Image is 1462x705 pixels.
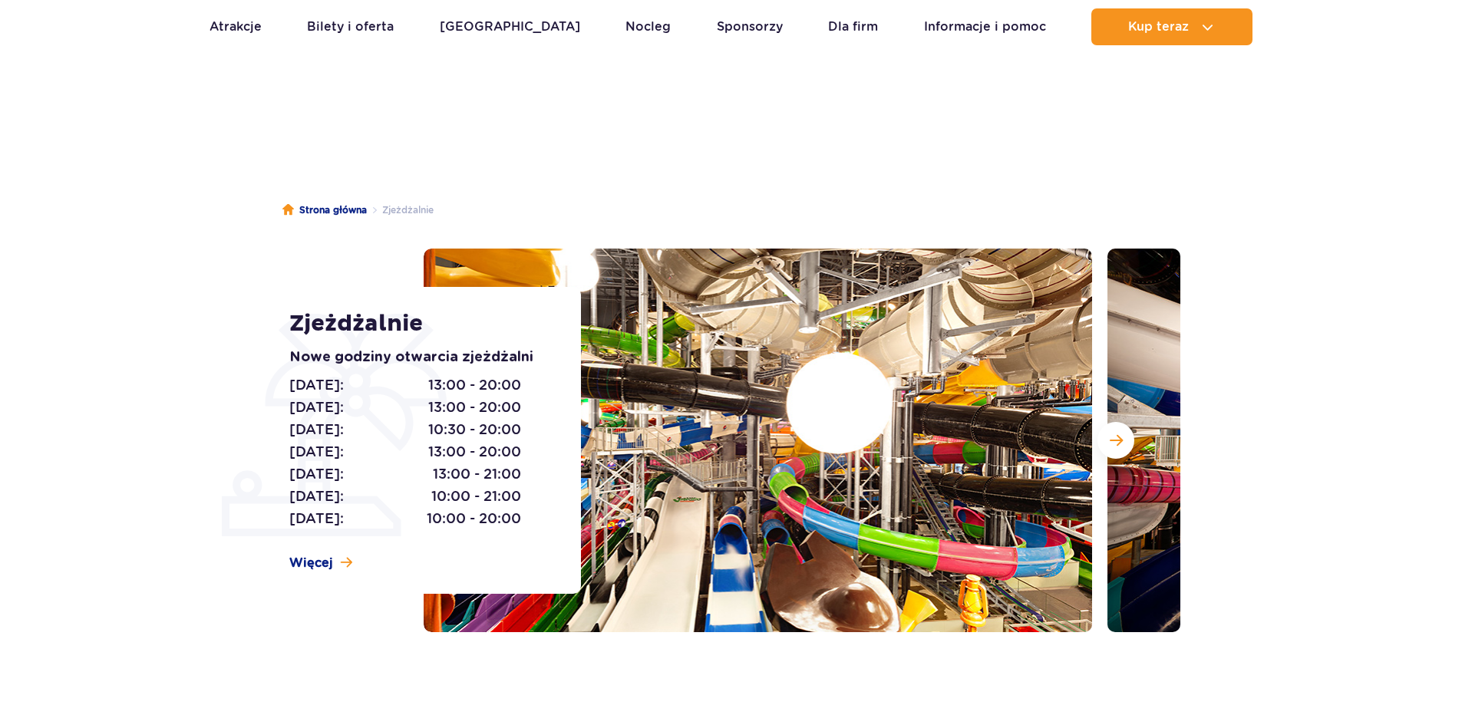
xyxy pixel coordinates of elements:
[289,508,344,529] span: [DATE]:
[289,397,344,418] span: [DATE]:
[289,555,333,572] span: Więcej
[717,8,783,45] a: Sponsorzy
[1091,8,1252,45] button: Kup teraz
[289,441,344,463] span: [DATE]:
[289,310,546,338] h1: Zjeżdżalnie
[428,441,521,463] span: 13:00 - 20:00
[289,463,344,485] span: [DATE]:
[307,8,394,45] a: Bilety i oferta
[924,8,1046,45] a: Informacje i pomoc
[428,397,521,418] span: 13:00 - 20:00
[440,8,580,45] a: [GEOGRAPHIC_DATA]
[282,203,367,218] a: Strona główna
[428,374,521,396] span: 13:00 - 20:00
[433,463,521,485] span: 13:00 - 21:00
[289,555,352,572] a: Więcej
[367,203,434,218] li: Zjeżdżalnie
[289,419,344,440] span: [DATE]:
[431,486,521,507] span: 10:00 - 21:00
[289,486,344,507] span: [DATE]:
[625,8,671,45] a: Nocleg
[289,374,344,396] span: [DATE]:
[289,347,546,368] p: Nowe godziny otwarcia zjeżdżalni
[1097,422,1134,459] button: Następny slajd
[1128,20,1189,34] span: Kup teraz
[828,8,878,45] a: Dla firm
[428,419,521,440] span: 10:30 - 20:00
[210,8,262,45] a: Atrakcje
[427,508,521,529] span: 10:00 - 20:00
